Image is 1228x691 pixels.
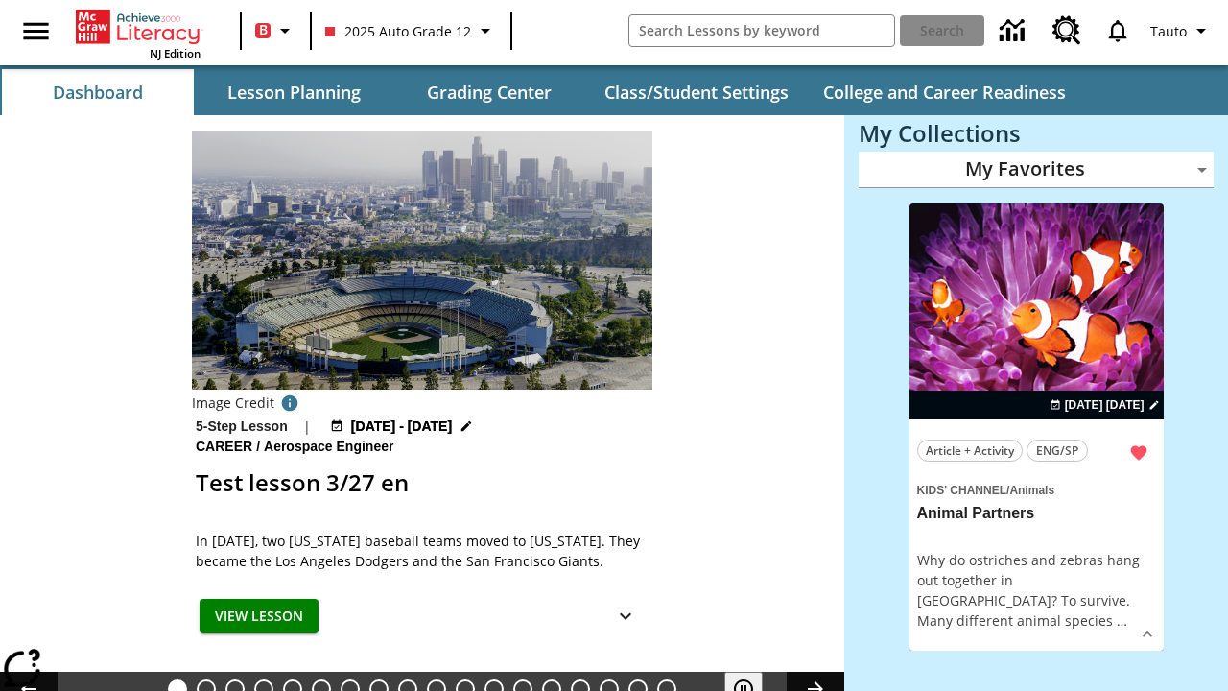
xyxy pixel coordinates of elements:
div: In [DATE], two [US_STATE] baseball teams moved to [US_STATE]. They became the Los Angeles Dodgers... [196,531,649,571]
img: Dodgers stadium. [192,131,652,390]
span: B [259,18,268,42]
button: Profile/Settings [1143,13,1220,48]
span: Kids' Channel [917,484,1007,497]
span: ENG/SP [1036,441,1078,461]
a: Data Center [988,5,1041,58]
span: Animals [1009,484,1054,497]
button: Show Details [1133,620,1162,649]
p: 5-Step Lesson [196,417,288,437]
button: Remove from Favorites [1122,436,1156,470]
button: Article + Activity [917,440,1023,462]
span: Topic: Kids' Channel/Animals [917,479,1156,500]
h2: Test lesson 3/27 en [196,465,649,500]
button: ENG/SP [1027,440,1088,462]
button: Class/Student Settings [589,69,804,115]
span: … [1117,611,1127,630]
span: [DATE] [DATE] [1065,396,1145,414]
button: Lesson Planning [198,69,390,115]
button: Class: 2025 Auto Grade 12, Select your class [318,13,505,48]
span: / [256,439,260,454]
div: lesson details [909,203,1164,652]
h3: Animal Partners [917,504,1156,524]
button: Aug 24 - Aug 24 Choose Dates [326,417,478,437]
span: Article + Activity [926,441,1014,461]
span: [DATE] - [DATE] [351,417,452,437]
span: Aerospace Engineer [264,437,397,458]
span: Tauto [1150,21,1187,41]
button: Open side menu [8,3,64,60]
input: search field [629,15,894,46]
button: View Lesson [200,599,319,634]
button: Grading Center [393,69,585,115]
div: My Favorites [859,152,1214,188]
button: Jul 07 - Jun 30 Choose Dates [1046,396,1164,414]
span: In 1958, two New York baseball teams moved to California. They became the Los Angeles Dodgers and... [196,531,649,571]
button: Image credit: David Sucsy/E+/Getty Images [274,390,305,417]
span: NJ Edition [150,46,201,60]
button: Dashboard [2,69,194,115]
a: Home [76,8,201,46]
button: Boost Class color is red. Change class color [248,13,304,48]
a: Resource Center, Will open in new tab [1041,5,1093,57]
button: College and Career Readiness [808,69,1081,115]
p: Image Credit [192,393,274,413]
div: Why do ostriches and zebras hang out together in [GEOGRAPHIC_DATA]? To survive. Many different an... [917,550,1156,631]
button: Show Details [606,599,645,634]
h3: My Collections [859,120,1214,147]
span: Career [196,437,256,458]
div: Home [76,6,201,60]
a: Notifications [1093,6,1143,56]
span: / [1006,484,1009,497]
span: 2025 Auto Grade 12 [325,21,471,41]
span: | [303,417,311,437]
